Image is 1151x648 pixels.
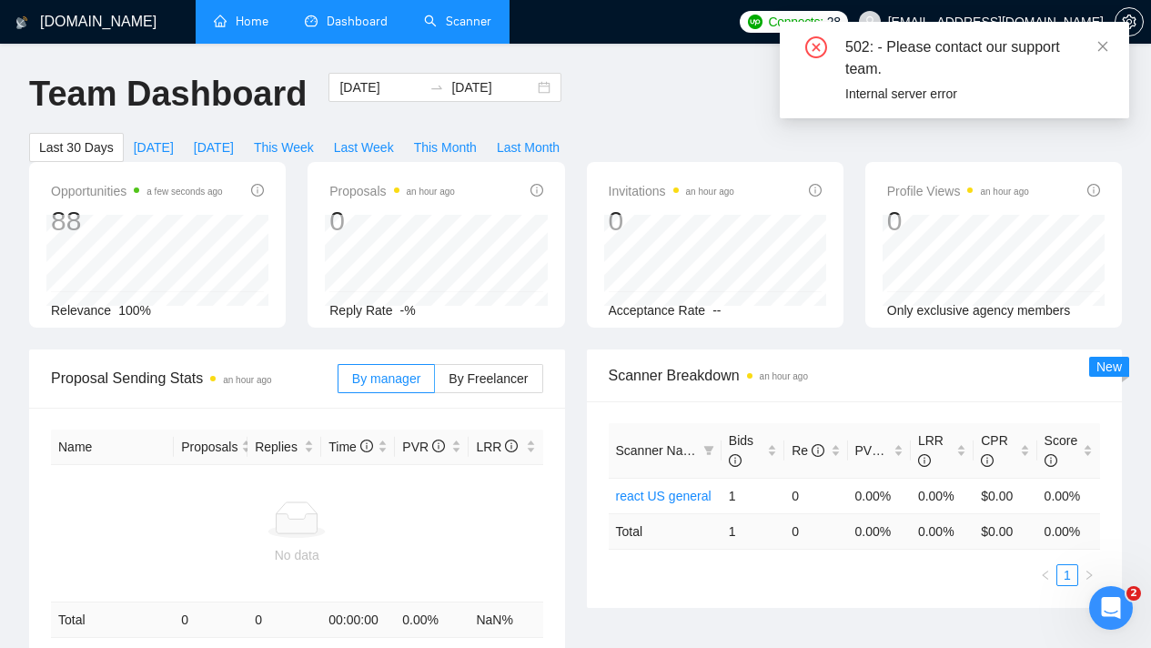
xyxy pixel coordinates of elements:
[51,180,223,202] span: Opportunities
[616,489,712,503] a: react US general
[974,513,1036,549] td: $ 0.00
[328,440,372,454] span: Time
[451,77,534,97] input: End date
[247,602,321,638] td: 0
[51,602,174,638] td: Total
[251,184,264,197] span: info-circle
[321,602,395,638] td: 00:00:00
[324,133,404,162] button: Last Week
[51,430,174,465] th: Name
[1056,564,1078,586] li: 1
[911,513,974,549] td: 0.00 %
[1096,40,1109,53] span: close
[124,133,184,162] button: [DATE]
[980,187,1028,197] time: an hour ago
[352,371,420,386] span: By manager
[1126,586,1141,601] span: 2
[223,375,271,385] time: an hour ago
[404,133,487,162] button: This Month
[407,187,455,197] time: an hour ago
[1057,565,1077,585] a: 1
[1116,15,1143,29] span: setting
[327,14,388,29] span: Dashboard
[395,602,469,638] td: 0.00 %
[760,371,808,381] time: an hour ago
[1089,586,1133,630] iframe: Intercom live chat
[181,437,237,457] span: Proposals
[712,303,721,318] span: --
[784,513,847,549] td: 0
[15,8,28,37] img: logo
[609,204,734,238] div: 0
[911,478,974,513] td: 0.00%
[1084,570,1095,581] span: right
[918,433,944,468] span: LRR
[424,14,491,29] a: searchScanner
[244,133,324,162] button: This Week
[1037,513,1100,549] td: 0.00 %
[134,137,174,157] span: [DATE]
[414,137,477,157] span: This Month
[792,443,824,458] span: Re
[809,184,822,197] span: info-circle
[429,80,444,95] span: swap-right
[768,12,823,32] span: Connects:
[214,14,268,29] a: homeHome
[884,444,897,457] span: info-circle
[58,545,536,565] div: No data
[812,444,824,457] span: info-circle
[184,133,244,162] button: [DATE]
[827,12,841,32] span: 28
[429,80,444,95] span: to
[1115,7,1144,36] button: setting
[1040,570,1051,581] span: left
[1096,359,1122,374] span: New
[329,303,392,318] span: Reply Rate
[981,454,994,467] span: info-circle
[29,73,307,116] h1: Team Dashboard
[848,513,911,549] td: 0.00 %
[329,180,455,202] span: Proposals
[146,187,222,197] time: a few seconds ago
[729,454,742,467] span: info-circle
[505,440,518,452] span: info-circle
[194,137,234,157] span: [DATE]
[402,440,445,454] span: PVR
[360,440,373,452] span: info-circle
[609,513,722,549] td: Total
[887,180,1029,202] span: Profile Views
[1078,564,1100,586] li: Next Page
[1078,564,1100,586] button: right
[329,204,455,238] div: 0
[887,204,1029,238] div: 0
[1035,564,1056,586] li: Previous Page
[476,440,518,454] span: LRR
[729,433,753,468] span: Bids
[748,15,762,29] img: upwork-logo.png
[247,430,321,465] th: Replies
[29,133,124,162] button: Last 30 Days
[487,133,570,162] button: Last Month
[305,15,318,27] span: dashboard
[469,602,542,638] td: NaN %
[449,371,528,386] span: By Freelancer
[1087,184,1100,197] span: info-circle
[848,478,911,513] td: 0.00%
[722,478,784,513] td: 1
[703,445,714,456] span: filter
[334,137,394,157] span: Last Week
[855,443,898,458] span: PVR
[863,15,876,28] span: user
[530,184,543,197] span: info-circle
[1037,478,1100,513] td: 0.00%
[974,478,1036,513] td: $0.00
[981,433,1008,468] span: CPR
[339,77,422,97] input: Start date
[1035,564,1056,586] button: left
[51,204,223,238] div: 88
[609,303,706,318] span: Acceptance Rate
[1045,433,1078,468] span: Score
[174,430,247,465] th: Proposals
[255,437,300,457] span: Replies
[497,137,560,157] span: Last Month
